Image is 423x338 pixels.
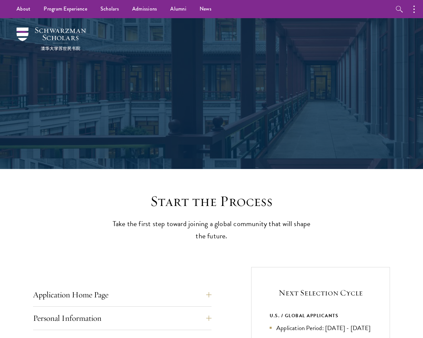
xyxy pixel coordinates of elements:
img: Schwarzman Scholars [17,27,86,51]
h5: Next Selection Cycle [270,287,371,298]
li: Application Period: [DATE] - [DATE] [270,323,371,333]
button: Application Home Page [33,287,211,303]
div: U.S. / GLOBAL APPLICANTS [270,312,371,320]
p: Take the first step toward joining a global community that will shape the future. [109,218,314,242]
h2: Start the Process [109,192,314,211]
button: Personal Information [33,310,211,326]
